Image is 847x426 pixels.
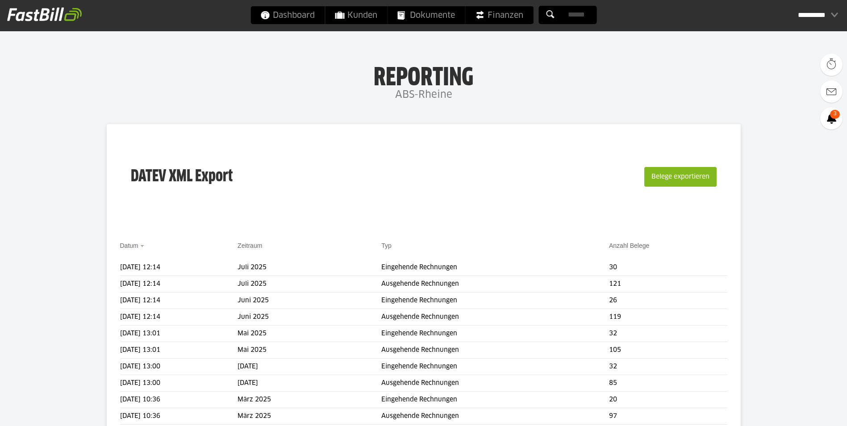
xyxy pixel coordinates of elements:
[120,359,238,375] td: [DATE] 13:00
[238,292,381,309] td: Juni 2025
[381,392,609,408] td: Eingehende Rechnungen
[120,375,238,392] td: [DATE] 13:00
[238,242,262,249] a: Zeitraum
[381,292,609,309] td: Eingehende Rechnungen
[120,276,238,292] td: [DATE] 12:14
[475,6,523,24] span: Finanzen
[238,259,381,276] td: Juli 2025
[238,276,381,292] td: Juli 2025
[381,359,609,375] td: Eingehende Rechnungen
[238,342,381,359] td: Mai 2025
[238,309,381,326] td: Juni 2025
[609,326,727,342] td: 32
[89,63,758,86] h1: Reporting
[120,309,238,326] td: [DATE] 12:14
[120,292,238,309] td: [DATE] 12:14
[260,6,315,24] span: Dashboard
[120,242,138,249] a: Datum
[120,326,238,342] td: [DATE] 13:01
[609,342,727,359] td: 105
[381,326,609,342] td: Eingehende Rechnungen
[120,259,238,276] td: [DATE] 12:14
[778,399,838,422] iframe: Öffnet ein Widget, in dem Sie weitere Informationen finden
[120,408,238,425] td: [DATE] 10:36
[381,259,609,276] td: Eingehende Rechnungen
[238,392,381,408] td: März 2025
[609,309,727,326] td: 119
[465,6,533,24] a: Finanzen
[238,359,381,375] td: [DATE]
[820,107,843,129] a: 3
[131,148,233,205] h3: DATEV XML Export
[609,408,727,425] td: 97
[609,259,727,276] td: 30
[609,392,727,408] td: 20
[644,167,717,187] button: Belege exportieren
[609,276,727,292] td: 121
[830,110,840,119] span: 3
[381,375,609,392] td: Ausgehende Rechnungen
[381,342,609,359] td: Ausgehende Rechnungen
[381,242,392,249] a: Typ
[335,6,377,24] span: Kunden
[120,392,238,408] td: [DATE] 10:36
[381,276,609,292] td: Ausgehende Rechnungen
[609,359,727,375] td: 32
[381,408,609,425] td: Ausgehende Rechnungen
[609,242,649,249] a: Anzahl Belege
[609,292,727,309] td: 26
[250,6,325,24] a: Dashboard
[325,6,387,24] a: Kunden
[140,245,146,247] img: sort_desc.gif
[609,375,727,392] td: 85
[238,326,381,342] td: Mai 2025
[238,408,381,425] td: März 2025
[7,7,82,21] img: fastbill_logo_white.png
[238,375,381,392] td: [DATE]
[397,6,455,24] span: Dokumente
[120,342,238,359] td: [DATE] 13:01
[381,309,609,326] td: Ausgehende Rechnungen
[388,6,465,24] a: Dokumente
